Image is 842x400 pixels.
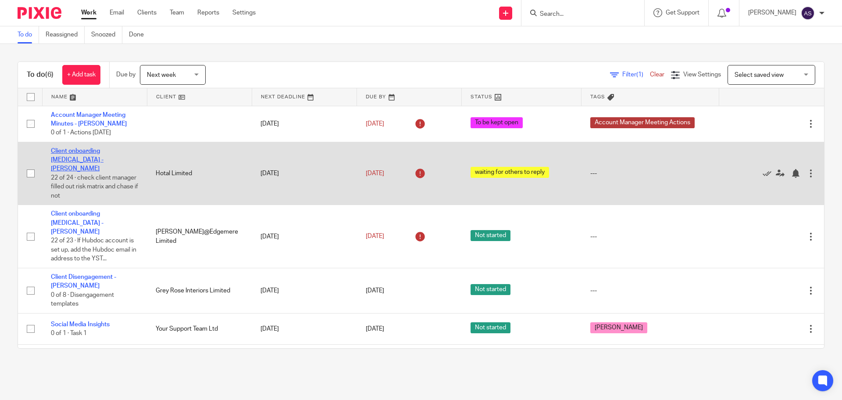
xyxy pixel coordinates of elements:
[471,230,510,241] span: Not started
[252,268,357,314] td: [DATE]
[137,8,157,17] a: Clients
[366,288,384,294] span: [DATE]
[51,292,114,307] span: 0 of 8 · Disengagement templates
[147,142,252,205] td: Hotal Limited
[539,11,618,18] input: Search
[366,234,384,240] span: [DATE]
[147,72,176,78] span: Next week
[170,8,184,17] a: Team
[147,268,252,314] td: Grey Rose Interiors Limited
[51,130,111,136] span: 0 of 1 · Actions [DATE]
[252,142,357,205] td: [DATE]
[51,274,116,289] a: Client Disengagement - [PERSON_NAME]
[590,232,710,241] div: ---
[366,170,384,177] span: [DATE]
[366,326,384,332] span: [DATE]
[147,345,252,376] td: Oakwood Valuation Surveyors Ltd
[590,169,710,178] div: ---
[147,205,252,268] td: [PERSON_NAME]@Edgemere Limited
[51,175,138,199] span: 22 of 24 · check client manager filled out risk matrix and chase if not
[51,330,87,336] span: 0 of 1 · Task 1
[51,148,103,172] a: Client onboarding [MEDICAL_DATA] - [PERSON_NAME]
[91,26,122,43] a: Snoozed
[590,117,695,128] span: Account Manager Meeting Actions
[232,8,256,17] a: Settings
[46,26,85,43] a: Reassigned
[252,205,357,268] td: [DATE]
[471,167,549,178] span: waiting for others to reply
[110,8,124,17] a: Email
[18,7,61,19] img: Pixie
[590,286,710,295] div: ---
[636,72,643,78] span: (1)
[116,70,136,79] p: Due by
[129,26,150,43] a: Done
[197,8,219,17] a: Reports
[471,117,523,128] span: To be kept open
[366,121,384,127] span: [DATE]
[622,72,650,78] span: Filter
[18,26,39,43] a: To do
[27,70,54,79] h1: To do
[590,322,647,333] span: [PERSON_NAME]
[471,322,510,333] span: Not started
[51,321,110,328] a: Social Media Insights
[590,94,605,99] span: Tags
[801,6,815,20] img: svg%3E
[748,8,796,17] p: [PERSON_NAME]
[763,169,776,178] a: Mark as done
[51,112,127,127] a: Account Manager Meeting Minutes - [PERSON_NAME]
[252,106,357,142] td: [DATE]
[471,284,510,295] span: Not started
[81,8,96,17] a: Work
[147,313,252,344] td: Your Support Team Ltd
[735,72,784,78] span: Select saved view
[45,71,54,78] span: (6)
[683,72,721,78] span: View Settings
[252,313,357,344] td: [DATE]
[62,65,100,85] a: + Add task
[51,211,103,235] a: Client onboarding [MEDICAL_DATA] - [PERSON_NAME]
[650,72,664,78] a: Clear
[666,10,699,16] span: Get Support
[51,238,136,262] span: 22 of 23 · If Hubdoc account is set up, add the Hubdoc email in address to the YST...
[252,345,357,376] td: [DATE]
